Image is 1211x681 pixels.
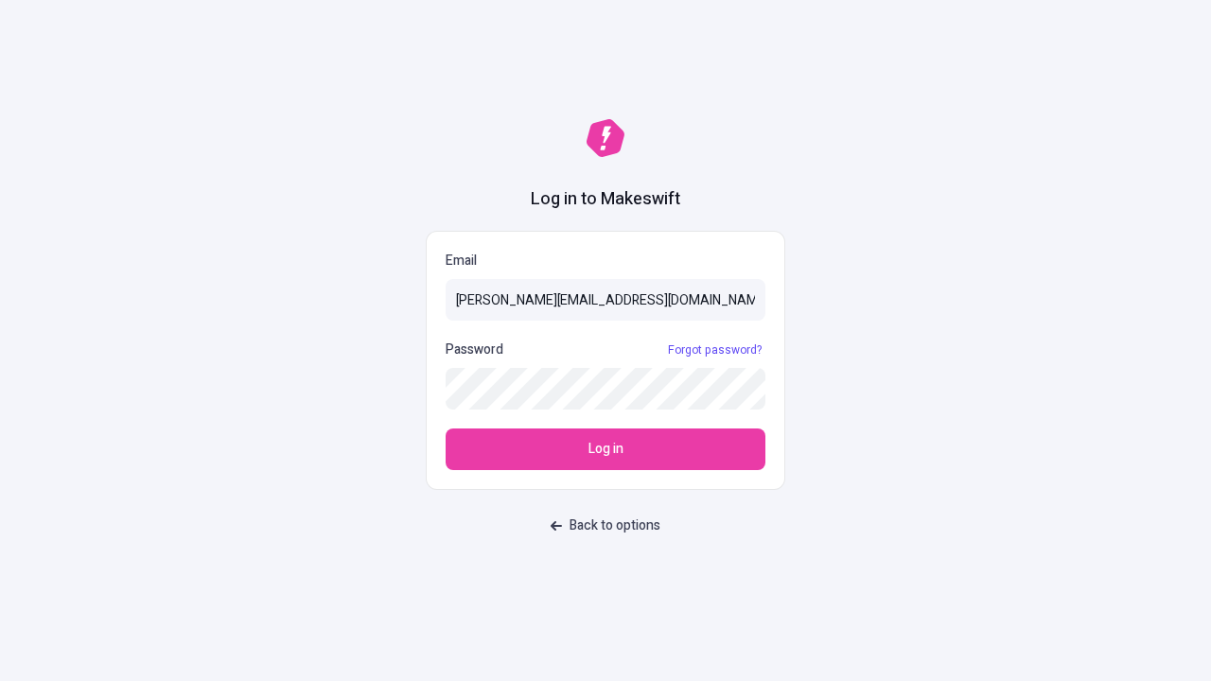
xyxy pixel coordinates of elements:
[446,251,765,271] p: Email
[446,279,765,321] input: Email
[531,187,680,212] h1: Log in to Makeswift
[446,340,503,360] p: Password
[588,439,623,460] span: Log in
[664,342,765,358] a: Forgot password?
[446,428,765,470] button: Log in
[570,515,660,536] span: Back to options
[539,509,672,543] button: Back to options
